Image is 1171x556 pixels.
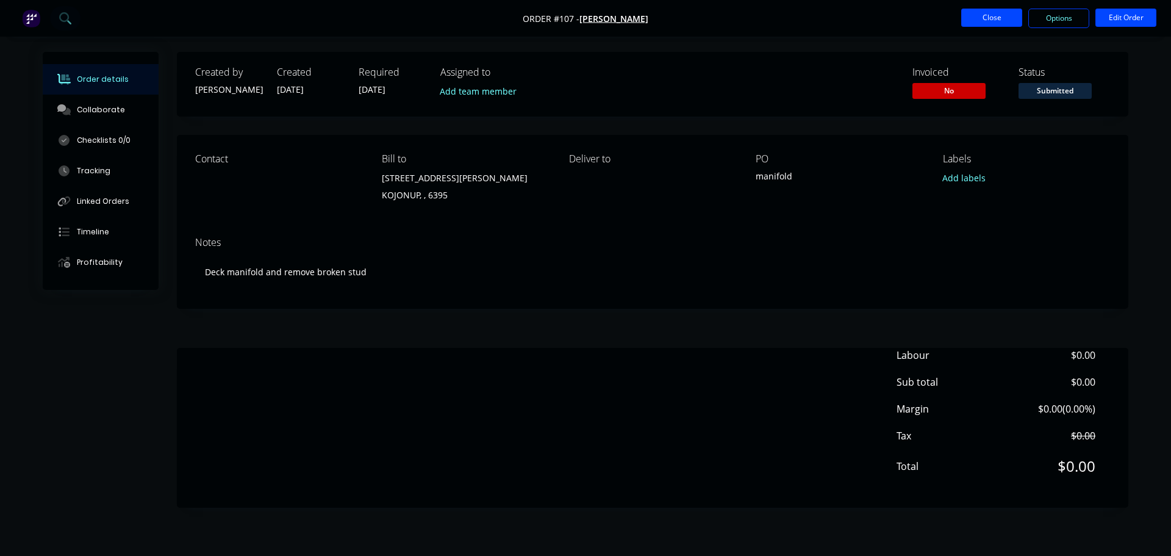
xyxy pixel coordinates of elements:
span: No [912,83,986,98]
span: Tax [897,428,1005,443]
button: Checklists 0/0 [43,125,159,156]
div: Contact [195,153,362,165]
button: Linked Orders [43,186,159,217]
span: $0.00 [1005,348,1095,363]
span: [DATE] [277,84,304,95]
div: Invoiced [912,67,1004,78]
div: Required [359,67,426,78]
span: Order #107 - [523,13,579,24]
button: Add labels [936,170,992,186]
div: Deck manifold and remove broken stud [195,253,1110,291]
div: [STREET_ADDRESS][PERSON_NAME] [382,170,549,187]
span: Submitted [1019,83,1092,98]
span: [DATE] [359,84,385,95]
div: Collaborate [77,104,125,115]
div: Timeline [77,226,109,237]
span: $0.00 [1005,428,1095,443]
img: Factory [22,9,40,27]
div: Checklists 0/0 [77,135,131,146]
div: manifold [756,170,908,187]
button: Close [961,9,1022,27]
span: $0.00 [1005,455,1095,477]
div: Notes [195,237,1110,248]
div: Tracking [77,165,110,176]
div: Bill to [382,153,549,165]
a: [PERSON_NAME] [579,13,648,24]
button: Collaborate [43,95,159,125]
button: Profitability [43,247,159,278]
span: Sub total [897,375,1005,389]
div: PO [756,153,923,165]
div: [PERSON_NAME] [195,83,262,96]
div: Profitability [77,257,123,268]
div: Labels [943,153,1110,165]
div: Assigned to [440,67,562,78]
button: Timeline [43,217,159,247]
div: Created by [195,67,262,78]
div: Deliver to [569,153,736,165]
div: Created [277,67,344,78]
div: KOJONUP, , 6395 [382,187,549,204]
button: Add team member [434,83,523,99]
div: [STREET_ADDRESS][PERSON_NAME]KOJONUP, , 6395 [382,170,549,209]
span: Total [897,459,1005,474]
button: Add team member [440,83,523,99]
div: Linked Orders [77,196,129,207]
div: Order details [77,74,129,85]
span: $0.00 [1005,375,1095,389]
button: Order details [43,64,159,95]
button: Edit Order [1095,9,1156,27]
button: Submitted [1019,83,1092,101]
span: Margin [897,402,1005,416]
button: Tracking [43,156,159,186]
button: Options [1028,9,1089,28]
div: Status [1019,67,1110,78]
span: Labour [897,348,1005,363]
span: $0.00 ( 0.00 %) [1005,402,1095,416]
